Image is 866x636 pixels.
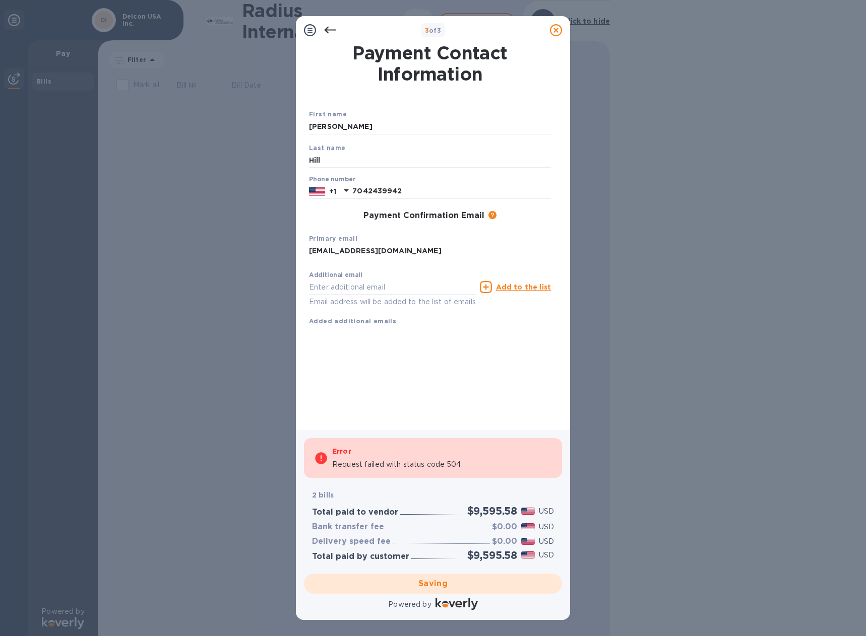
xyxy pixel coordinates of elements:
b: of 3 [425,27,442,34]
h3: $0.00 [492,537,517,546]
b: First name [309,110,347,118]
b: Primary email [309,235,357,242]
p: Powered by [388,599,431,610]
img: USD [521,523,535,530]
p: USD [539,536,554,547]
h1: Payment Contact Information [309,42,551,85]
h3: Payment Confirmation Email [363,211,484,221]
p: USD [539,522,554,532]
p: +1 [329,186,336,196]
input: Enter your first name [309,119,551,134]
input: Enter your last name [309,153,551,168]
p: Email address will be added to the list of emails [309,296,476,308]
span: 3 [425,27,429,34]
img: US [309,186,325,197]
input: Enter additional email [309,279,476,295]
img: USD [521,538,535,545]
label: Additional email [309,272,362,278]
h3: $0.00 [492,522,517,532]
label: Phone number [309,177,355,183]
u: Add to the list [496,283,551,291]
p: USD [539,550,554,560]
img: Logo [436,598,478,610]
img: USD [521,508,535,515]
p: Request failed with status code 504 [332,459,461,470]
img: USD [521,551,535,558]
h2: $9,595.58 [467,505,517,517]
b: Added additional emails [309,317,396,325]
h3: Delivery speed fee [312,537,391,546]
p: USD [539,506,554,517]
h2: $9,595.58 [467,549,517,561]
h3: Bank transfer fee [312,522,384,532]
b: Last name [309,144,346,152]
input: Enter your phone number [352,184,551,199]
h3: Total paid to vendor [312,508,398,517]
b: Error [332,447,351,455]
h3: Total paid by customer [312,552,409,561]
input: Enter your primary name [309,244,551,259]
b: 2 bills [312,491,334,499]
